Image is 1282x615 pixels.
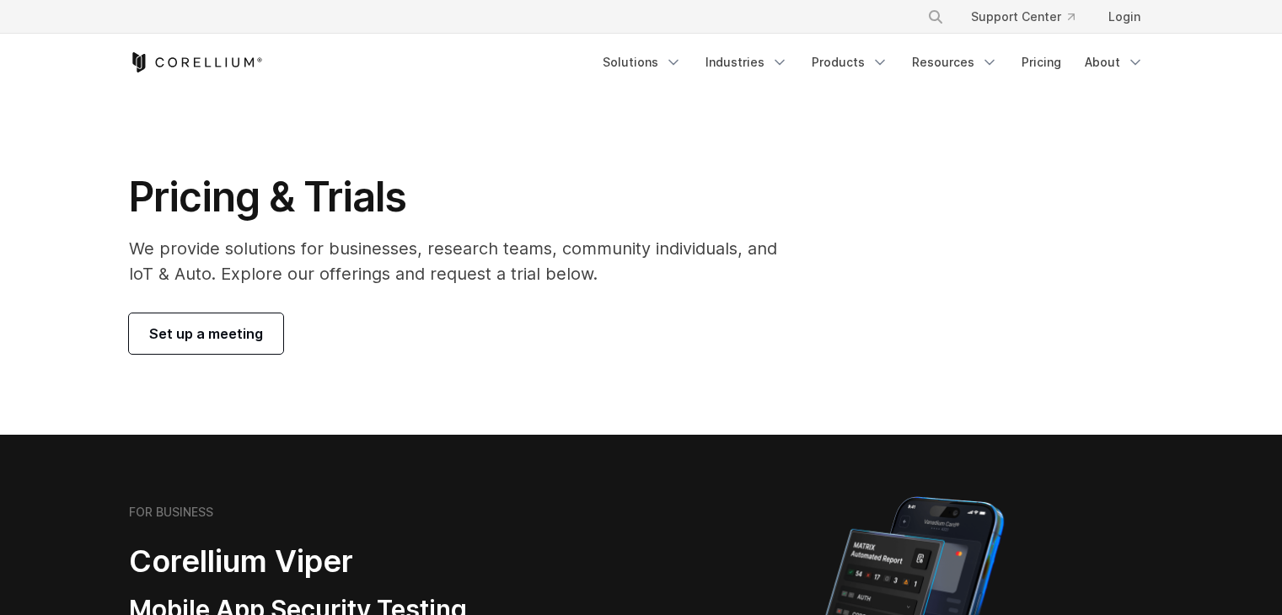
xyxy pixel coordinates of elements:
a: Login [1095,2,1154,32]
a: Pricing [1011,47,1071,78]
h1: Pricing & Trials [129,172,801,222]
a: Corellium Home [129,52,263,72]
a: Industries [695,47,798,78]
a: Resources [902,47,1008,78]
a: About [1075,47,1154,78]
a: Solutions [593,47,692,78]
span: Set up a meeting [149,324,263,344]
a: Support Center [957,2,1088,32]
h6: FOR BUSINESS [129,505,213,520]
p: We provide solutions for businesses, research teams, community individuals, and IoT & Auto. Explo... [129,236,801,286]
button: Search [920,2,951,32]
a: Set up a meeting [129,313,283,354]
h2: Corellium Viper [129,543,561,580]
div: Navigation Menu [593,47,1154,78]
a: Products [802,47,898,78]
div: Navigation Menu [907,2,1154,32]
